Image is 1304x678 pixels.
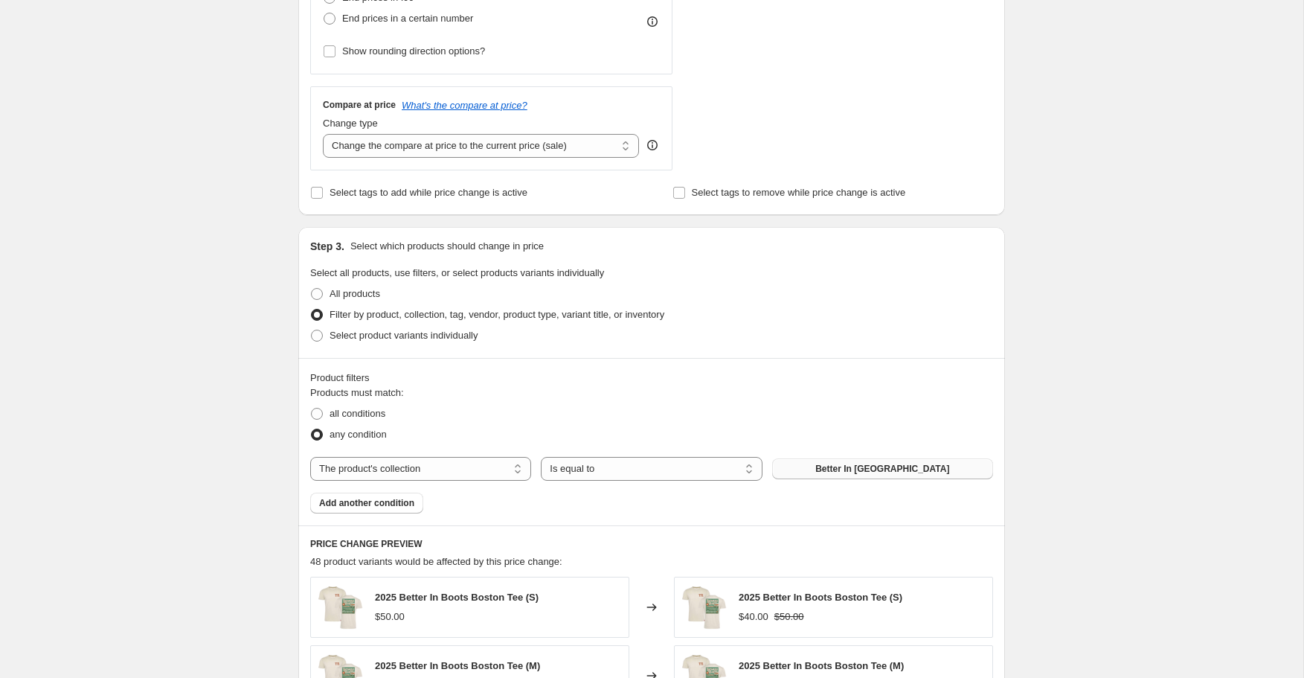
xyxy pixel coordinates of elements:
div: $40.00 [739,610,768,624]
span: All products [330,288,380,299]
button: Better In Boston [772,458,993,479]
span: 2025 Better In Boots Boston Tee (M) [739,660,904,671]
h2: Step 3. [310,239,344,254]
span: Select product variants individually [330,330,478,341]
span: Change type [323,118,378,129]
span: Add another condition [319,497,414,509]
span: 2025 Better In Boots Boston Tee (S) [375,592,539,603]
div: Product filters [310,371,993,386]
img: FenwayTee_80x.png [682,585,727,630]
img: FenwayTee_80x.png [318,585,363,630]
strike: $50.00 [774,610,804,624]
h6: PRICE CHANGE PREVIEW [310,538,993,550]
span: Better In [GEOGRAPHIC_DATA] [815,463,949,475]
h3: Compare at price [323,99,396,111]
div: help [645,138,660,153]
span: any condition [330,429,387,440]
p: Select which products should change in price [350,239,544,254]
span: all conditions [330,408,385,419]
span: 2025 Better In Boots Boston Tee (M) [375,660,540,671]
span: Select tags to remove while price change is active [692,187,906,198]
button: Add another condition [310,493,423,514]
span: Products must match: [310,387,404,398]
span: Select all products, use filters, or select products variants individually [310,267,604,278]
span: Filter by product, collection, tag, vendor, product type, variant title, or inventory [330,309,664,320]
span: 2025 Better In Boots Boston Tee (S) [739,592,902,603]
span: Show rounding direction options? [342,45,485,57]
div: $50.00 [375,610,405,624]
span: Select tags to add while price change is active [330,187,527,198]
span: End prices in a certain number [342,13,473,24]
button: What's the compare at price? [402,100,527,111]
span: 48 product variants would be affected by this price change: [310,556,562,567]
